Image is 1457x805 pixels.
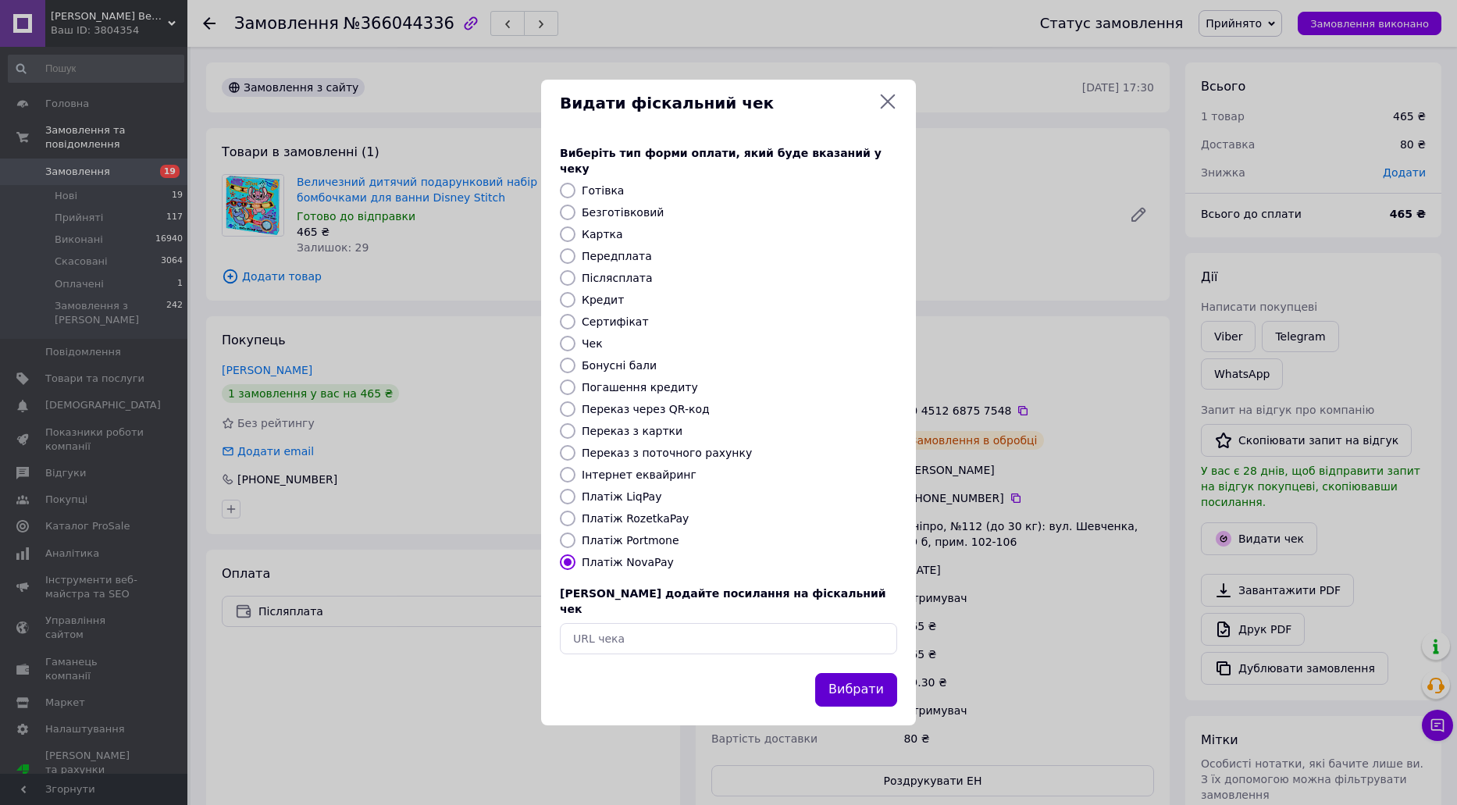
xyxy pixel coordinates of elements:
label: Готівка [582,184,624,197]
label: Сертифікат [582,315,649,328]
span: [PERSON_NAME] додайте посилання на фіскальний чек [560,587,886,615]
label: Погашення кредиту [582,381,698,394]
label: Платіж RozetkaPay [582,512,689,525]
label: Чек [582,337,603,350]
label: Картка [582,228,623,240]
span: Видати фіскальний чек [560,92,872,115]
span: Виберіть тип форми оплати, який буде вказаний у чеку [560,147,882,175]
input: URL чека [560,623,897,654]
label: Післясплата [582,272,653,284]
label: Переказ з поточного рахунку [582,447,752,459]
label: Передплата [582,250,652,262]
label: Платіж LiqPay [582,490,661,503]
button: Вибрати [815,673,897,707]
label: Інтернет еквайринг [582,468,696,481]
label: Переказ через QR-код [582,403,710,415]
label: Кредит [582,294,624,306]
label: Безготівковий [582,206,664,219]
label: Платіж Portmone [582,534,679,547]
label: Платіж NovaPay [582,556,674,568]
label: Бонусні бали [582,359,657,372]
label: Переказ з картки [582,425,682,437]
